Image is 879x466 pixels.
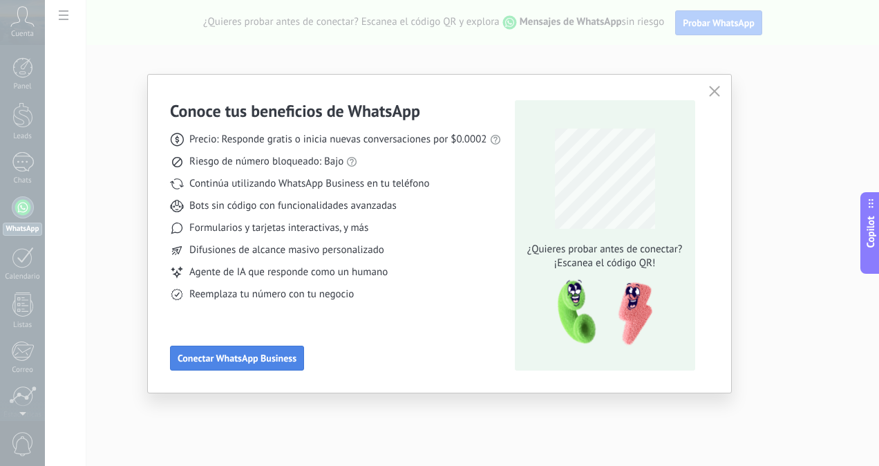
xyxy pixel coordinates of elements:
[523,243,686,257] span: ¿Quieres probar antes de conectar?
[178,353,296,363] span: Conectar WhatsApp Business
[170,346,304,371] button: Conectar WhatsApp Business
[864,216,878,248] span: Copilot
[189,243,384,257] span: Difusiones de alcance masivo personalizado
[546,276,655,350] img: qr-pic-1x.png
[189,133,487,147] span: Precio: Responde gratis o inicia nuevas conversaciones por $0.0002
[523,257,686,270] span: ¡Escanea el código QR!
[189,155,343,169] span: Riesgo de número bloqueado: Bajo
[189,177,429,191] span: Continúa utilizando WhatsApp Business en tu teléfono
[189,221,368,235] span: Formularios y tarjetas interactivas, y más
[189,288,354,301] span: Reemplaza tu número con tu negocio
[189,265,388,279] span: Agente de IA que responde como un humano
[189,199,397,213] span: Bots sin código con funcionalidades avanzadas
[170,100,420,122] h3: Conoce tus beneficios de WhatsApp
